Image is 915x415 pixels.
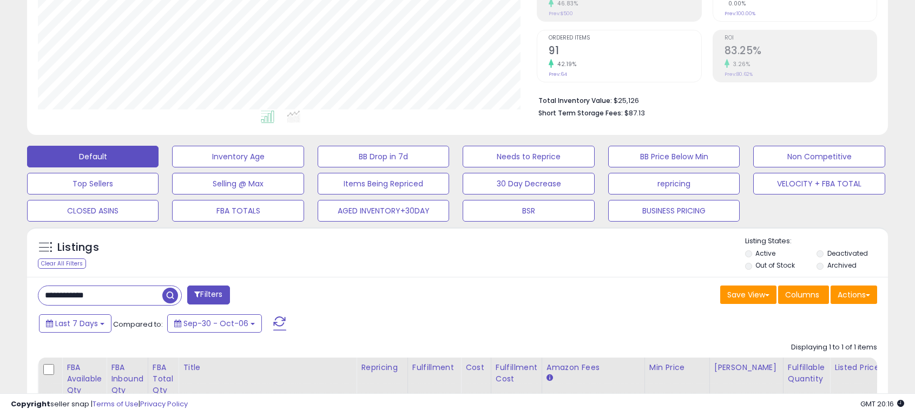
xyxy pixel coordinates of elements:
[831,286,877,304] button: Actions
[39,314,111,333] button: Last 7 Days
[93,399,139,409] a: Terms of Use
[608,173,740,194] button: repricing
[608,146,740,167] button: BB Price Below Min
[554,60,576,68] small: 42.19%
[788,362,825,385] div: Fulfillable Quantity
[608,200,740,222] button: BUSINESS PRICING
[67,362,102,396] div: FBA Available Qty
[720,286,776,304] button: Save View
[785,289,819,300] span: Columns
[27,146,159,167] button: Default
[172,200,304,222] button: FBA TOTALS
[649,362,705,373] div: Min Price
[729,60,751,68] small: 3.26%
[547,362,640,373] div: Amazon Fees
[113,319,163,329] span: Compared to:
[463,173,594,194] button: 30 Day Decrease
[27,200,159,222] button: CLOSED ASINS
[140,399,188,409] a: Privacy Policy
[549,10,573,17] small: Prev: $500
[465,362,486,373] div: Cost
[725,10,755,17] small: Prev: 100.00%
[753,146,885,167] button: Non Competitive
[549,35,701,41] span: Ordered Items
[463,200,594,222] button: BSR
[11,399,50,409] strong: Copyright
[538,93,869,106] li: $25,126
[187,286,229,304] button: Filters
[791,342,877,353] div: Displaying 1 to 1 of 1 items
[183,362,352,373] div: Title
[778,286,829,304] button: Columns
[11,399,188,410] div: seller snap | |
[755,249,775,258] label: Active
[753,173,885,194] button: VELOCITY + FBA TOTAL
[725,35,877,41] span: ROI
[318,173,449,194] button: Items Being Repriced
[538,108,623,118] b: Short Term Storage Fees:
[463,146,594,167] button: Needs to Reprice
[361,362,403,373] div: Repricing
[624,108,645,118] span: $87.13
[412,362,456,373] div: Fulfillment
[755,261,795,270] label: Out of Stock
[549,44,701,59] h2: 91
[725,44,877,59] h2: 83.25%
[496,362,537,385] div: Fulfillment Cost
[57,240,99,255] h5: Listings
[167,314,262,333] button: Sep-30 - Oct-06
[547,373,553,383] small: Amazon Fees.
[38,258,86,269] div: Clear All Filters
[725,71,753,77] small: Prev: 80.62%
[172,173,304,194] button: Selling @ Max
[55,318,98,329] span: Last 7 Days
[318,200,449,222] button: AGED INVENTORY+30DAY
[318,146,449,167] button: BB Drop in 7d
[745,236,888,247] p: Listing States:
[111,362,143,396] div: FBA inbound Qty
[538,96,612,105] b: Total Inventory Value:
[153,362,174,396] div: FBA Total Qty
[860,399,904,409] span: 2025-10-14 20:16 GMT
[549,71,567,77] small: Prev: 64
[183,318,248,329] span: Sep-30 - Oct-06
[172,146,304,167] button: Inventory Age
[714,362,779,373] div: [PERSON_NAME]
[827,261,857,270] label: Archived
[27,173,159,194] button: Top Sellers
[827,249,868,258] label: Deactivated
